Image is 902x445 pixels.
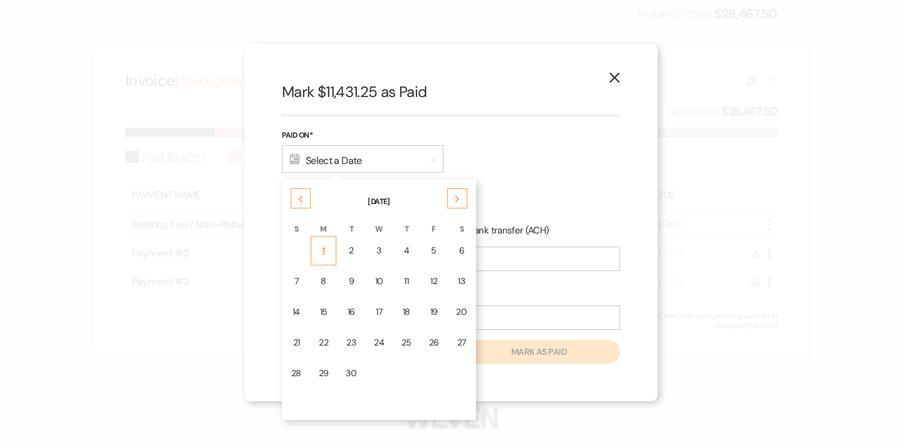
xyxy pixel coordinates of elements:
[456,244,467,257] div: 6
[456,336,467,349] div: 27
[291,305,301,319] div: 14
[319,275,329,288] div: 8
[374,275,384,288] div: 10
[319,367,329,380] div: 29
[393,208,420,235] th: T
[456,305,467,319] div: 20
[291,367,301,380] div: 28
[402,275,412,288] div: 11
[346,367,356,380] div: 30
[319,244,329,257] div: 1
[402,305,412,319] div: 18
[421,208,447,235] th: F
[283,208,309,235] th: S
[338,208,365,235] th: T
[429,305,439,319] div: 19
[346,305,356,319] div: 16
[346,244,356,257] div: 2
[402,336,412,349] div: 25
[311,208,337,235] th: M
[346,275,356,288] div: 9
[366,208,392,235] th: W
[282,145,443,173] div: Select a Date
[374,305,384,319] div: 17
[448,208,475,235] th: S
[319,336,329,349] div: 22
[319,305,329,319] div: 15
[291,275,301,288] div: 7
[282,129,443,143] label: Paid On*
[402,244,412,257] div: 4
[374,336,384,349] div: 24
[291,336,301,349] div: 21
[425,222,549,239] label: Online bank transfer (ACH)
[283,181,475,207] th: [DATE]
[429,275,439,288] div: 12
[374,244,384,257] div: 3
[282,81,620,103] h2: Mark $11,431.25 as Paid
[429,244,439,257] div: 5
[429,336,439,349] div: 26
[346,336,356,349] div: 23
[458,340,620,364] button: Mark as paid
[456,275,467,288] div: 13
